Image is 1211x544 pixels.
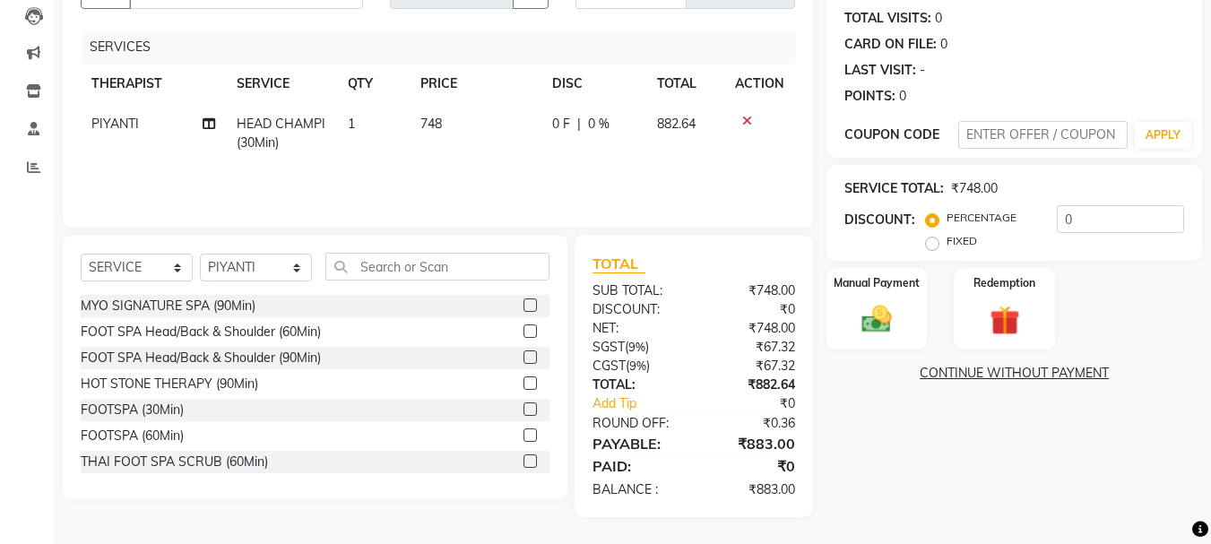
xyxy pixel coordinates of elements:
[541,64,645,104] th: DISC
[593,255,645,273] span: TOTAL
[694,338,809,357] div: ₹67.32
[694,319,809,338] div: ₹748.00
[724,64,795,104] th: ACTION
[579,300,694,319] div: DISCOUNT:
[694,376,809,394] div: ₹882.64
[958,121,1128,149] input: ENTER OFFER / COUPON CODE
[844,87,895,106] div: POINTS:
[628,340,645,354] span: 9%
[844,125,957,144] div: COUPON CODE
[694,357,809,376] div: ₹67.32
[81,64,226,104] th: THERAPIST
[81,401,184,419] div: FOOTSPA (30Min)
[694,455,809,477] div: ₹0
[579,414,694,433] div: ROUND OFF:
[577,115,581,134] span: |
[830,364,1198,383] a: CONTINUE WITHOUT PAYMENT
[81,349,321,367] div: FOOT SPA Head/Back & Shoulder (90Min)
[899,87,906,106] div: 0
[91,116,139,132] span: PIYANTI
[325,253,549,281] input: Search or Scan
[82,30,809,64] div: SERVICES
[694,300,809,319] div: ₹0
[852,302,901,336] img: _cash.svg
[844,179,944,198] div: SERVICE TOTAL:
[947,210,1016,226] label: PERCENTAGE
[588,115,610,134] span: 0 %
[629,358,646,373] span: 9%
[947,233,977,249] label: FIXED
[940,35,947,54] div: 0
[552,115,570,134] span: 0 F
[579,319,694,338] div: NET:
[579,281,694,300] div: SUB TOTAL:
[694,433,809,454] div: ₹883.00
[579,376,694,394] div: TOTAL:
[81,427,184,445] div: FOOTSPA (60Min)
[657,116,696,132] span: 882.64
[844,61,916,80] div: LAST VISIT:
[973,275,1035,291] label: Redemption
[579,338,694,357] div: ( )
[81,375,258,393] div: HOT STONE THERAPY (90Min)
[844,211,915,229] div: DISCOUNT:
[694,480,809,499] div: ₹883.00
[81,453,268,471] div: THAI FOOT SPA SCRUB (60Min)
[237,116,325,151] span: HEAD CHAMPI (30Min)
[337,64,410,104] th: QTY
[420,116,442,132] span: 748
[694,281,809,300] div: ₹748.00
[410,64,541,104] th: PRICE
[81,323,321,341] div: FOOT SPA Head/Back & Shoulder (60Min)
[844,9,931,28] div: TOTAL VISITS:
[646,64,725,104] th: TOTAL
[226,64,337,104] th: SERVICE
[834,275,920,291] label: Manual Payment
[579,455,694,477] div: PAID:
[920,61,925,80] div: -
[714,394,809,413] div: ₹0
[694,414,809,433] div: ₹0.36
[981,302,1029,339] img: _gift.svg
[593,339,625,355] span: SGST
[579,480,694,499] div: BALANCE :
[579,357,694,376] div: ( )
[593,358,626,374] span: CGST
[348,116,355,132] span: 1
[1135,122,1191,149] button: APPLY
[579,433,694,454] div: PAYABLE:
[844,35,937,54] div: CARD ON FILE:
[579,394,713,413] a: Add Tip
[81,297,255,315] div: MYO SIGNATURE SPA (90Min)
[935,9,942,28] div: 0
[951,179,998,198] div: ₹748.00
